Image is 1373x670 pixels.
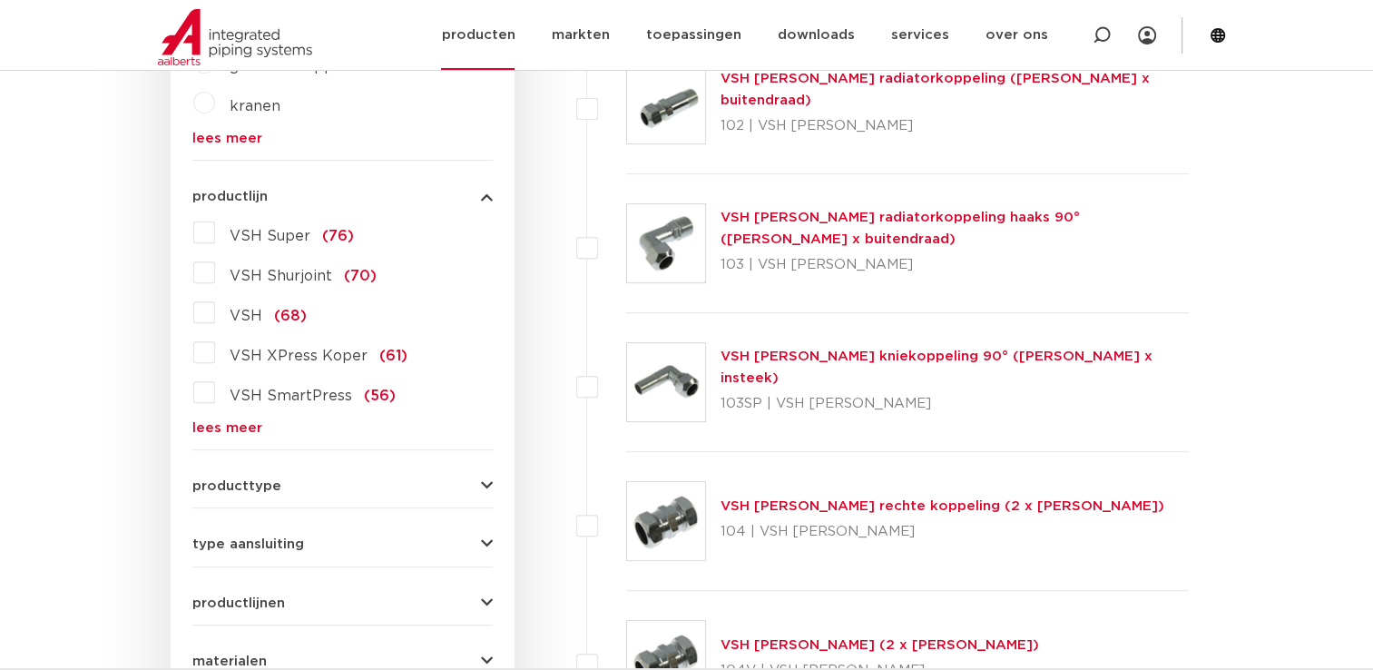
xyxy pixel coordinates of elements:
[230,99,280,113] a: kranen
[721,499,1164,513] a: VSH [PERSON_NAME] rechte koppeling (2 x [PERSON_NAME])
[192,537,493,551] button: type aansluiting
[192,479,493,493] button: producttype
[230,269,332,283] span: VSH Shurjoint
[192,596,285,610] span: productlijnen
[322,229,354,243] span: (76)
[379,349,407,363] span: (61)
[192,596,493,610] button: productlijnen
[721,72,1150,107] a: VSH [PERSON_NAME] radiatorkoppeling ([PERSON_NAME] x buitendraad)
[721,211,1080,246] a: VSH [PERSON_NAME] radiatorkoppeling haaks 90° ([PERSON_NAME] x buitendraad)
[344,269,377,283] span: (70)
[721,350,1152,385] a: VSH [PERSON_NAME] kniekoppeling 90° ([PERSON_NAME] x insteek)
[192,190,268,203] span: productlijn
[627,65,705,143] img: Thumbnail for VSH Klem radiatorkoppeling (klem x buitendraad)
[192,190,493,203] button: productlijn
[721,638,1039,652] a: VSH [PERSON_NAME] (2 x [PERSON_NAME])
[192,132,493,145] a: lees meer
[192,537,304,551] span: type aansluiting
[627,343,705,421] img: Thumbnail for VSH Klem kniekoppeling 90° (klem x insteek)
[230,349,368,363] span: VSH XPress Koper
[192,479,281,493] span: producttype
[721,251,1190,280] p: 103 | VSH [PERSON_NAME]
[721,112,1190,141] p: 102 | VSH [PERSON_NAME]
[274,309,307,323] span: (68)
[721,517,1164,547] p: 104 | VSH [PERSON_NAME]
[364,389,396,403] span: (56)
[627,482,705,560] img: Thumbnail for VSH Klem rechte koppeling (2 x klem)
[721,389,1190,419] p: 103SP | VSH [PERSON_NAME]
[230,229,310,243] span: VSH Super
[627,204,705,282] img: Thumbnail for VSH Klem radiatorkoppeling haaks 90° (klem x buitendraad)
[230,389,352,403] span: VSH SmartPress
[192,421,493,435] a: lees meer
[192,655,267,668] span: materialen
[192,655,493,668] button: materialen
[230,309,262,323] span: VSH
